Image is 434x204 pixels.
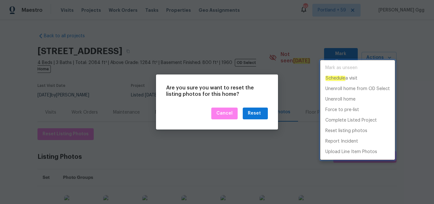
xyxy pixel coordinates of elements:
p: Unenroll home [325,96,356,103]
p: Complete Listed Project [325,117,377,124]
p: Unenroll home from OD Select [325,86,390,92]
em: Schedule [325,76,345,81]
p: Force to pre-list [325,107,359,113]
p: a visit [325,75,357,82]
p: Report Incident [325,138,358,145]
p: Reset listing photos [325,128,367,134]
p: Upload Line Item Photos [325,149,377,155]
